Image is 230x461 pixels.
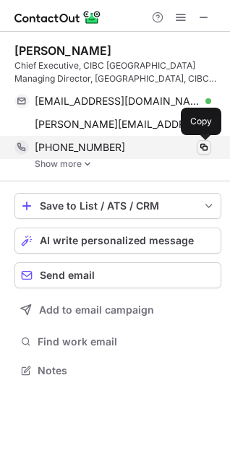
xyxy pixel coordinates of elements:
[40,270,95,281] span: Send email
[35,141,125,154] span: [PHONE_NUMBER]
[14,332,221,352] button: Find work email
[38,364,216,377] span: Notes
[38,335,216,348] span: Find work email
[14,193,221,219] button: save-profile-one-click
[14,361,221,381] button: Notes
[35,159,221,169] a: Show more
[40,200,196,212] div: Save to List / ATS / CRM
[14,9,101,26] img: ContactOut v5.3.10
[40,235,194,246] span: AI write personalized message
[14,297,221,323] button: Add to email campaign
[14,59,221,85] div: Chief Executive, CIBC [GEOGRAPHIC_DATA] Managing Director, [GEOGRAPHIC_DATA], CIBC Capital Markets
[35,118,200,131] span: [PERSON_NAME][EMAIL_ADDRESS][PERSON_NAME][DOMAIN_NAME]
[14,262,221,288] button: Send email
[14,228,221,254] button: AI write personalized message
[35,95,200,108] span: [EMAIL_ADDRESS][DOMAIN_NAME]
[39,304,154,316] span: Add to email campaign
[83,159,92,169] img: -
[14,43,111,58] div: [PERSON_NAME]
